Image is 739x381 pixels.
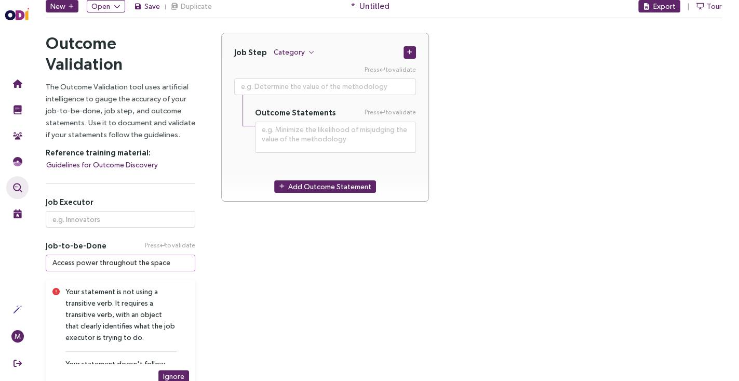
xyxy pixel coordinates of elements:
span: Press to validate [365,108,416,117]
button: M [6,325,29,348]
button: Guidelines for Outcome Discovery [46,159,158,171]
h2: Outcome Validation [46,33,195,74]
button: Actions [6,298,29,321]
img: JTBD Needs Framework [13,157,22,166]
span: Export [653,1,676,12]
img: Community [13,131,22,140]
textarea: Press Enter to validate [46,255,195,271]
button: Live Events [6,202,29,225]
button: Add Outcome Statement [274,180,376,193]
button: Community [6,124,29,147]
span: Guidelines for Outcome Discovery [46,159,158,170]
span: M [15,330,21,343]
textarea: Press Enter to validate [255,122,416,153]
span: Save [144,1,160,12]
button: Home [6,72,29,95]
span: Job-to-be-Done [46,241,106,251]
p: The Outcome Validation tool uses artificial intelligence to gauge the accuracy of your job-to-be-... [46,81,195,140]
span: Tour [707,1,722,12]
span: Category [274,46,305,58]
img: Training [13,105,22,114]
span: New [50,1,65,12]
button: Training [6,98,29,121]
h4: Job Step [234,47,267,57]
img: Live Events [13,209,22,218]
h5: Job Executor [46,197,195,207]
textarea: Press Enter to validate [234,78,416,95]
button: Category [273,46,315,58]
button: Needs Framework [6,150,29,173]
strong: Reference training material: [46,148,151,157]
img: Outcome Validation [13,183,22,192]
span: Add Outcome Statement [288,181,371,192]
span: Open [91,1,110,12]
h5: Outcome Statements [255,108,336,117]
button: Sign Out [6,352,29,375]
button: Outcome Validation [6,176,29,199]
img: Actions [13,305,22,314]
span: Press to validate [145,241,195,251]
div: Your statement is not using a transitive verb. It requires a transitive verb, with an object that... [65,286,177,343]
input: e.g. Innovators [46,211,195,228]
